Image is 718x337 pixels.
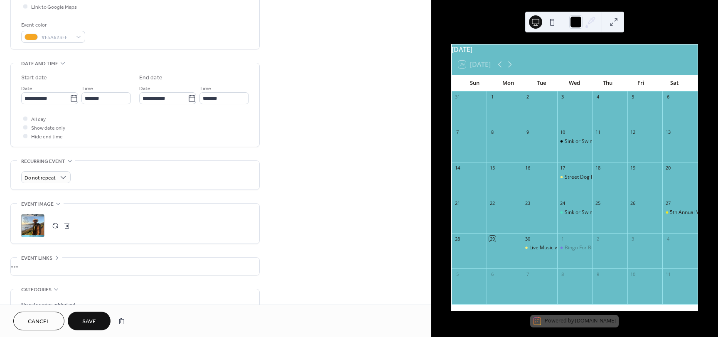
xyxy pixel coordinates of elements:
div: 12 [630,129,636,135]
div: 8 [560,271,566,277]
div: 6 [665,94,671,100]
div: Sink or Swim Trivia [565,138,608,145]
div: 17 [560,165,566,171]
div: 15 [489,165,495,171]
div: 7 [454,129,460,135]
div: 3 [630,236,636,242]
div: Sink or Swim Trivia [565,209,608,216]
div: ; [21,214,44,237]
span: Link to Google Maps [31,3,77,12]
div: End date [139,74,162,82]
div: 23 [524,200,531,207]
div: 2 [595,236,601,242]
div: 3 [560,94,566,100]
span: Event links [21,254,52,263]
span: #F5A623FF [41,33,72,42]
div: 1 [560,236,566,242]
div: 10 [630,271,636,277]
div: 29 [489,236,495,242]
div: Sink or Swim Trivia [557,138,593,145]
span: Cancel [28,317,50,326]
div: ••• [11,258,259,275]
div: 14 [454,165,460,171]
div: Event color [21,21,84,30]
div: Sat [658,75,691,91]
span: No categories added yet. [21,300,77,309]
div: 22 [489,200,495,207]
div: Bingo For Bunnies.,., [565,244,612,251]
a: [DOMAIN_NAME] [575,317,616,325]
div: 31 [454,94,460,100]
div: 11 [665,271,671,277]
div: Mon [492,75,525,91]
div: 18 [595,165,601,171]
span: Date [139,84,150,93]
div: Sun [458,75,492,91]
div: 19 [630,165,636,171]
div: 6 [489,271,495,277]
div: 5 [630,94,636,100]
div: Thu [591,75,625,91]
span: Event image [21,200,54,209]
div: 9 [524,129,531,135]
span: Categories [21,285,52,294]
div: Live Music w/ Joe Martin [522,244,557,251]
div: 27 [665,200,671,207]
div: 5 [454,271,460,277]
div: 20 [665,165,671,171]
div: 5th Annual Yachtoberfest [662,209,698,216]
span: All day [31,115,46,124]
span: Recurring event [21,157,65,166]
div: Street Dog Hero Bingo [565,174,617,181]
div: 21 [454,200,460,207]
div: Street Dog Hero Bingo [557,174,593,181]
div: 11 [595,129,601,135]
div: 30 [524,236,531,242]
div: 1 [489,94,495,100]
div: Wed [558,75,591,91]
div: Fri [625,75,658,91]
div: [DATE] [452,44,698,54]
div: 26 [630,200,636,207]
div: 4 [665,236,671,242]
div: Powered by [545,317,616,325]
span: Date and time [21,59,58,68]
span: Save [82,317,96,326]
button: Cancel [13,312,64,330]
button: Save [68,312,111,330]
div: Sink or Swim Trivia [557,209,593,216]
div: 16 [524,165,531,171]
div: 9 [595,271,601,277]
div: 4 [595,94,601,100]
div: 25 [595,200,601,207]
div: 8 [489,129,495,135]
span: Hide end time [31,133,63,141]
div: 7 [524,271,531,277]
div: 2 [524,94,531,100]
span: Show date only [31,124,65,133]
span: Date [21,84,32,93]
div: Start date [21,74,47,82]
div: 24 [560,200,566,207]
div: 28 [454,236,460,242]
div: 13 [665,129,671,135]
div: Live Music w/ [PERSON_NAME] [529,244,600,251]
span: Do not repeat [25,173,56,183]
div: Bingo For Bunnies.,., [557,244,593,251]
div: 10 [560,129,566,135]
span: Time [199,84,211,93]
div: Tue [525,75,558,91]
span: Time [81,84,93,93]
